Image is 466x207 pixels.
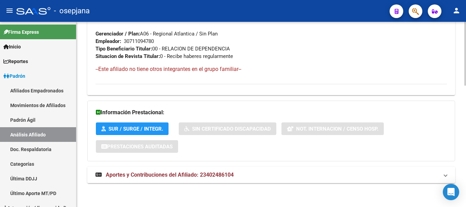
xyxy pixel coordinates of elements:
span: Aportes y Contribuciones del Afiliado: 23402486104 [106,172,234,178]
span: Reportes [3,58,28,65]
span: Inicio [3,43,21,50]
span: - osepjana [54,3,90,18]
strong: Situacion de Revista Titular: [96,53,160,59]
span: Not. Internacion / Censo Hosp. [296,126,378,132]
button: SUR / SURGE / INTEGR. [96,122,169,135]
button: Not. Internacion / Censo Hosp. [281,122,384,135]
span: A06 - Regional Atlantica / Sin Plan [96,31,218,37]
h4: --Este afiliado no tiene otros integrantes en el grupo familiar-- [96,65,447,73]
span: 0 - Recibe haberes regularmente [96,53,233,59]
mat-icon: person [452,6,461,15]
span: Padrón [3,72,25,80]
span: Prestaciones Auditadas [107,144,173,150]
button: Sin Certificado Discapacidad [179,122,276,135]
div: 30711094780 [124,38,154,45]
strong: Gerenciador / Plan: [96,31,140,37]
strong: Tipo Beneficiario Titular: [96,46,152,52]
h3: Información Prestacional: [96,108,447,117]
button: Prestaciones Auditadas [96,140,178,153]
span: 00 - RELACION DE DEPENDENCIA [96,46,230,52]
span: Firma Express [3,28,39,36]
mat-expansion-panel-header: Aportes y Contribuciones del Afiliado: 23402486104 [87,167,455,183]
span: Sin Certificado Discapacidad [192,126,271,132]
span: SUR / SURGE / INTEGR. [108,126,163,132]
strong: Empleador: [96,38,121,44]
div: Open Intercom Messenger [443,184,459,200]
mat-icon: menu [5,6,14,15]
